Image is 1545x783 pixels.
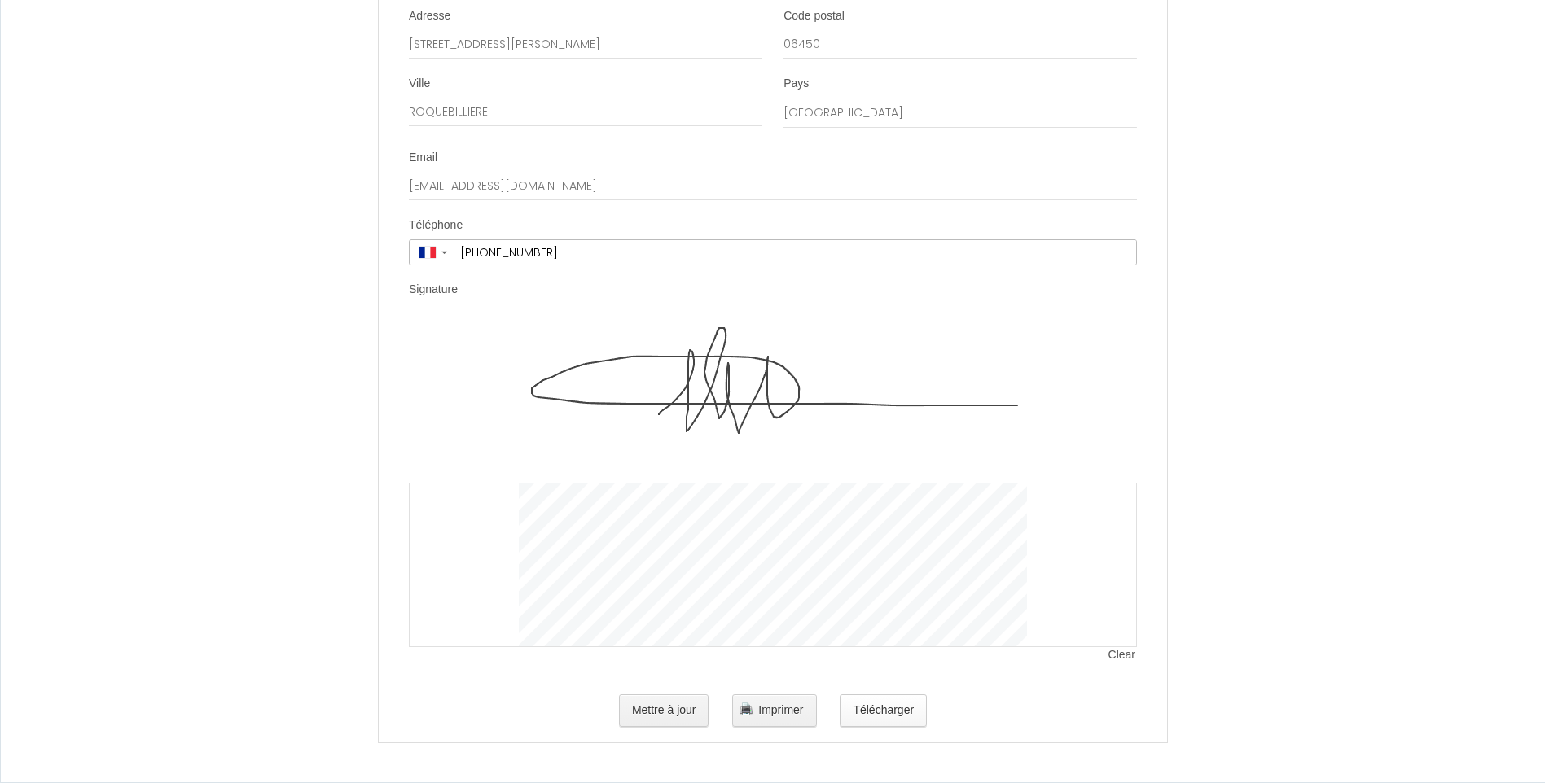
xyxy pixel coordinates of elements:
[519,320,1027,483] img: signature
[732,694,816,727] button: Imprimer
[758,703,803,716] span: Imprimer
[454,240,1136,265] input: +33 6 12 34 56 78
[409,282,458,298] label: Signature
[440,249,449,256] span: ▼
[740,702,753,715] img: printer.png
[783,76,809,92] label: Pays
[783,8,845,24] label: Code postal
[619,694,709,727] button: Mettre à jour
[409,217,463,234] label: Téléphone
[840,694,927,727] button: Télécharger
[409,8,450,24] label: Adresse
[409,76,430,92] label: Ville
[1108,647,1137,663] span: Clear
[409,150,437,166] label: Email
